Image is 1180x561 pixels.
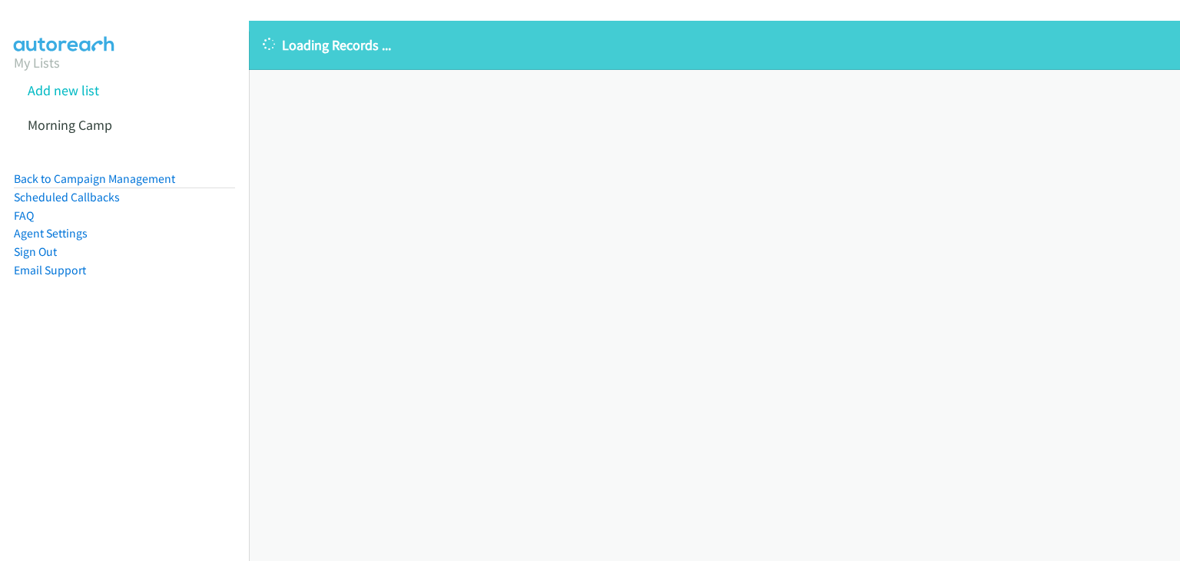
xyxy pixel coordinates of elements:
a: Scheduled Callbacks [14,190,120,204]
a: FAQ [14,208,34,223]
a: Back to Campaign Management [14,171,175,186]
a: My Lists [14,54,60,71]
a: Email Support [14,263,86,277]
a: Add new list [28,81,99,99]
a: Agent Settings [14,226,88,241]
a: Morning Camp [28,116,112,134]
p: Loading Records ... [263,35,1166,55]
a: Sign Out [14,244,57,259]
